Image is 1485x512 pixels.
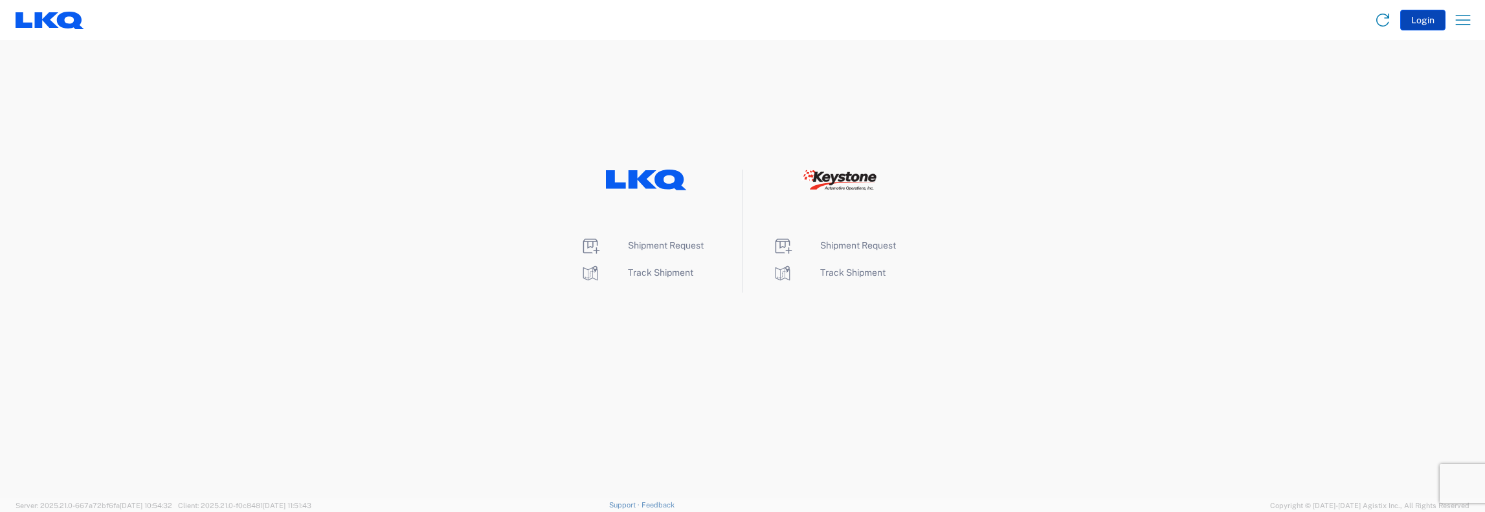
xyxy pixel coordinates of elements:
span: Client: 2025.21.0-f0c8481 [178,502,311,509]
a: Track Shipment [772,267,886,278]
a: Support [609,501,642,509]
span: Track Shipment [820,267,886,278]
a: Shipment Request [772,240,896,250]
span: [DATE] 11:51:43 [263,502,311,509]
a: Shipment Request [580,240,704,250]
span: Shipment Request [820,240,896,250]
span: Server: 2025.21.0-667a72bf6fa [16,502,172,509]
a: Feedback [642,501,675,509]
span: Track Shipment [628,267,693,278]
a: Track Shipment [580,267,693,278]
span: [DATE] 10:54:32 [120,502,172,509]
span: Shipment Request [628,240,704,250]
span: Copyright © [DATE]-[DATE] Agistix Inc., All Rights Reserved [1270,500,1469,511]
button: Login [1400,10,1446,30]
